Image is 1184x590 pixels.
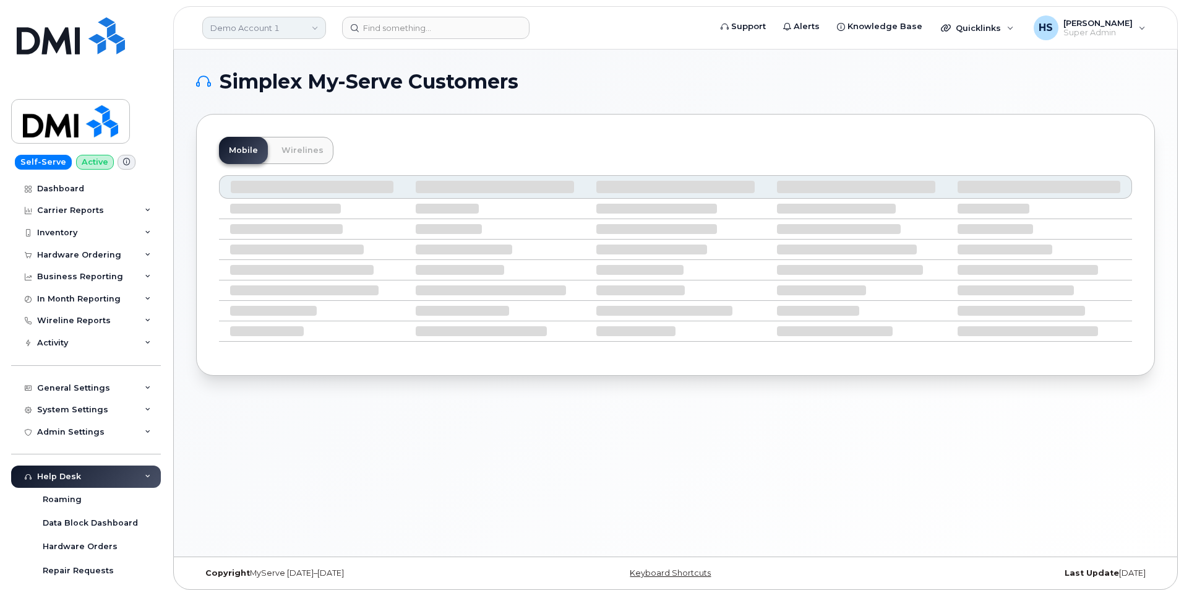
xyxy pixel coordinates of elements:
strong: Copyright [205,568,250,578]
div: MyServe [DATE]–[DATE] [196,568,516,578]
a: Keyboard Shortcuts [630,568,711,578]
div: [DATE] [835,568,1155,578]
a: Wirelines [272,137,333,164]
a: Mobile [219,137,268,164]
span: Simplex My-Serve Customers [220,72,518,91]
strong: Last Update [1065,568,1119,578]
